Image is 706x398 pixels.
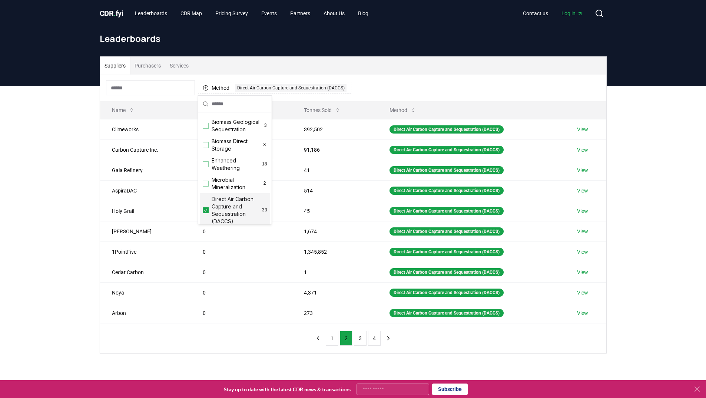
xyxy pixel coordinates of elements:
td: 1,674 [292,221,378,241]
h1: Leaderboards [100,33,607,45]
a: View [577,126,588,133]
td: [PERSON_NAME] [100,221,191,241]
button: Tonnes Delivered [197,103,256,118]
div: Direct Air Carbon Capture and Sequestration (DACCS) [390,187,504,195]
td: 0 [191,241,292,262]
td: 41 [292,160,378,180]
button: Name [106,103,140,118]
a: View [577,309,588,317]
td: 1PointFive [100,241,191,262]
span: 3 [263,123,267,129]
span: Microbial Mineralization [212,176,262,191]
td: 273 [292,303,378,323]
div: Direct Air Carbon Capture and Sequestration (DACCS) [390,146,504,154]
a: View [577,289,588,296]
a: View [577,207,588,215]
td: 9 [191,180,292,201]
button: Services [165,57,193,75]
button: 3 [354,331,367,346]
button: next page [382,331,395,346]
span: CDR fyi [100,9,123,18]
td: 0 [191,282,292,303]
button: Tonnes Sold [298,103,347,118]
a: Pricing Survey [209,7,254,20]
td: Climeworks [100,119,191,139]
div: Direct Air Carbon Capture and Sequestration (DACCS) [390,268,504,276]
a: Leaderboards [129,7,173,20]
div: Direct Air Carbon Capture and Sequestration (DACCS) [390,309,504,317]
a: Events [255,7,283,20]
div: Direct Air Carbon Capture and Sequestration (DACCS) [235,84,347,92]
td: 973 [191,119,292,139]
span: Biomass Geological Sequestration [212,118,263,133]
span: . [113,9,116,18]
div: Direct Air Carbon Capture and Sequestration (DACCS) [390,227,504,236]
a: View [577,167,588,174]
a: Blog [352,7,374,20]
div: Direct Air Carbon Capture and Sequestration (DACCS) [390,248,504,256]
td: 1 [292,262,378,282]
span: Log in [561,10,583,17]
a: View [577,187,588,194]
a: CDR.fyi [100,8,123,19]
td: AspiraDAC [100,180,191,201]
td: 0 [191,221,292,241]
a: View [577,269,588,276]
td: 4,371 [292,282,378,303]
a: Log in [556,7,589,20]
td: 392,502 [292,119,378,139]
button: 4 [368,331,381,346]
td: 514 [292,180,378,201]
button: MethodDirect Air Carbon Capture and Sequestration (DACCS) [198,82,351,94]
button: 2 [340,331,352,346]
span: Direct Air Carbon Capture and Sequestration (DACCS) [212,195,262,225]
div: Direct Air Carbon Capture and Sequestration (DACCS) [390,289,504,297]
nav: Main [129,7,374,20]
td: Holy Grail [100,201,191,221]
a: About Us [318,7,351,20]
span: Biomass Direct Storage [212,138,262,152]
td: 11 [191,160,292,180]
td: Cedar Carbon [100,262,191,282]
td: Noya [100,282,191,303]
button: Purchasers [130,57,165,75]
td: Gaia Refinery [100,160,191,180]
span: 8 [262,142,267,148]
a: CDR Map [175,7,208,20]
td: 1,345,852 [292,241,378,262]
a: Partners [284,7,316,20]
td: 91,186 [292,139,378,160]
a: Contact us [517,7,554,20]
button: previous page [312,331,324,346]
td: 0 [191,262,292,282]
nav: Main [517,7,589,20]
td: Arbon [100,303,191,323]
td: 0 [191,201,292,221]
span: 33 [262,207,267,213]
div: Direct Air Carbon Capture and Sequestration (DACCS) [390,207,504,215]
span: 18 [262,161,267,167]
a: View [577,146,588,154]
td: 0 [191,303,292,323]
button: 1 [326,331,338,346]
span: 2 [262,181,267,187]
a: View [577,228,588,235]
td: 45 [292,201,378,221]
div: Direct Air Carbon Capture and Sequestration (DACCS) [390,125,504,134]
button: Method [384,103,422,118]
a: View [577,248,588,256]
div: Direct Air Carbon Capture and Sequestration (DACCS) [390,166,504,174]
td: 237 [191,139,292,160]
button: Suppliers [100,57,130,75]
td: Carbon Capture Inc. [100,139,191,160]
span: Enhanced Weathering [212,157,262,172]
